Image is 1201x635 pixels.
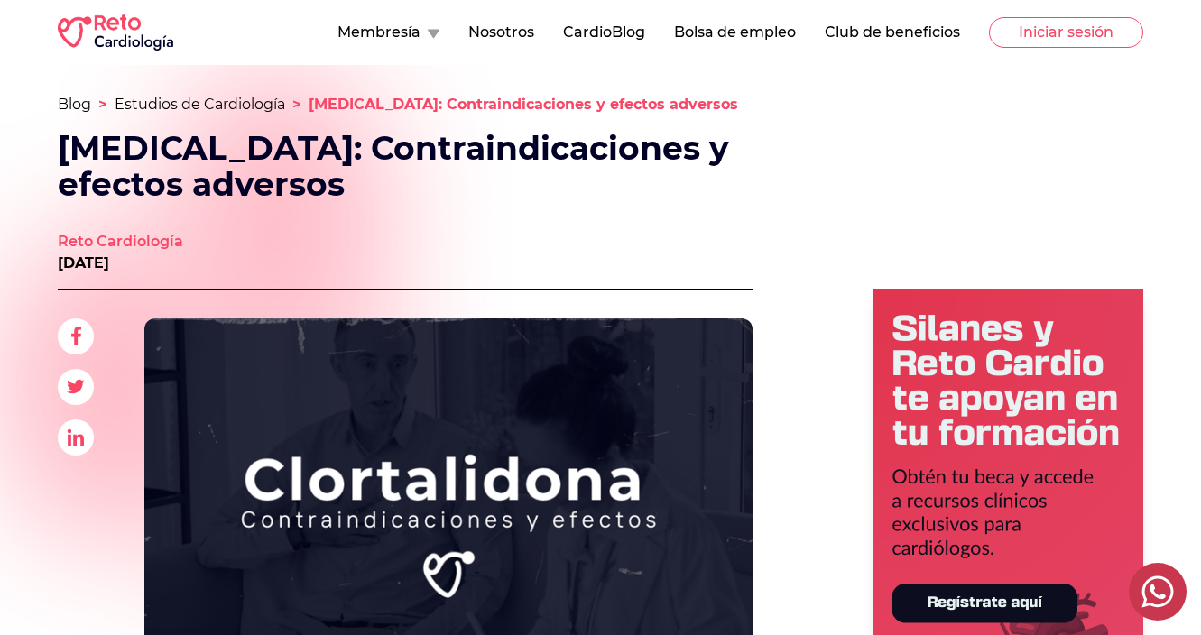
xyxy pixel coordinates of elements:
[309,96,738,113] span: [MEDICAL_DATA]: Contraindicaciones y efectos adversos
[292,96,301,113] span: >
[989,17,1143,48] button: Iniciar sesión
[563,22,645,43] button: CardioBlog
[674,22,796,43] button: Bolsa de empleo
[58,14,173,51] img: RETO Cardio Logo
[58,96,91,113] a: Blog
[58,130,751,202] h1: [MEDICAL_DATA]: Contraindicaciones y efectos adversos
[825,22,960,43] button: Club de beneficios
[115,96,285,113] a: Estudios de Cardiología
[58,231,183,253] a: Reto Cardiología
[58,253,183,274] p: [DATE]
[98,96,107,113] span: >
[468,22,534,43] button: Nosotros
[337,22,439,43] button: Membresía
